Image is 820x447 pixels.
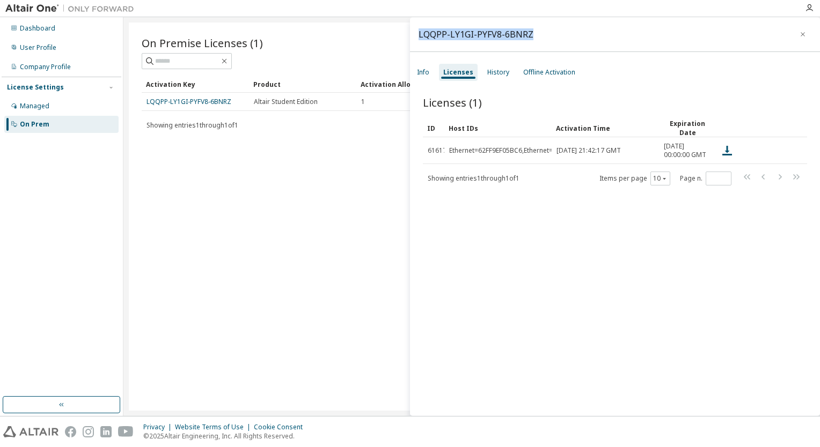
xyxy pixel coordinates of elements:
[100,426,112,437] img: linkedin.svg
[556,120,655,137] div: Activation Time
[20,43,56,52] div: User Profile
[83,426,94,437] img: instagram.svg
[361,76,459,93] div: Activation Allowed
[361,98,365,106] span: 1
[417,68,429,77] div: Info
[254,98,318,106] span: Altair Student Edition
[428,174,519,183] span: Showing entries 1 through 1 of 1
[5,3,140,14] img: Altair One
[143,423,175,431] div: Privacy
[599,172,670,185] span: Items per page
[118,426,134,437] img: youtube.svg
[143,431,309,441] p: © 2025 Altair Engineering, Inc. All Rights Reserved.
[20,102,49,110] div: Managed
[146,76,245,93] div: Activation Key
[65,426,76,437] img: facebook.svg
[3,426,58,437] img: altair_logo.svg
[443,68,473,77] div: Licenses
[20,63,71,71] div: Company Profile
[653,174,668,183] button: 10
[253,76,352,93] div: Product
[449,146,746,155] div: Ethernet=62FF9EF05BC6,Ethernet=66FF9EF05BC6,Ethernet=60FF9EF05BC6,Ethernet=60FF9EF05BC7
[254,423,309,431] div: Cookie Consent
[147,97,231,106] a: LQQPP-LY1GI-PYFV8-6BNRZ
[487,68,509,77] div: History
[20,24,55,33] div: Dashboard
[557,146,621,155] span: [DATE] 21:42:17 GMT
[663,119,712,137] div: Expiration Date
[428,146,446,155] span: 61617
[427,120,440,137] div: ID
[175,423,254,431] div: Website Terms of Use
[523,68,575,77] div: Offline Activation
[423,95,482,110] span: Licenses (1)
[147,121,238,130] span: Showing entries 1 through 1 of 1
[449,120,547,137] div: Host IDs
[20,120,49,129] div: On Prem
[142,35,263,50] span: On Premise Licenses (1)
[664,142,711,159] span: [DATE] 00:00:00 GMT
[680,172,731,185] span: Page n.
[7,83,64,92] div: License Settings
[419,30,533,39] div: LQQPP-LY1GI-PYFV8-6BNRZ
